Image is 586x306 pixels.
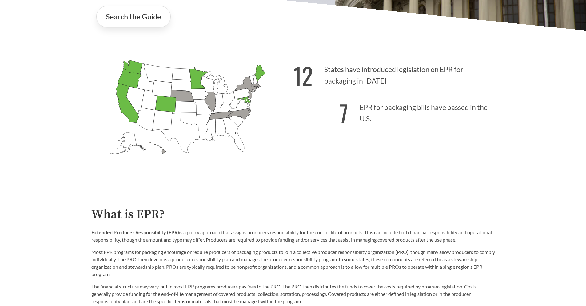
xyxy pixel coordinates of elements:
p: Most EPR programs for packaging encourage or require producers of packaging products to join a co... [91,248,495,278]
strong: Extended Producer Responsibility (EPR) [91,229,179,235]
p: EPR for packaging bills have passed in the U.S. [293,92,495,130]
p: The financial structure may vary, but in most EPR programs producers pay fees to the PRO. The PRO... [91,283,495,305]
p: States have introduced legislation on EPR for packaging in [DATE] [293,55,495,92]
h2: What is EPR? [91,208,495,222]
a: Search the Guide [96,6,171,27]
strong: 7 [339,96,348,130]
strong: 12 [293,58,313,92]
p: is a policy approach that assigns producers responsibility for the end-of-life of products. This ... [91,229,495,243]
